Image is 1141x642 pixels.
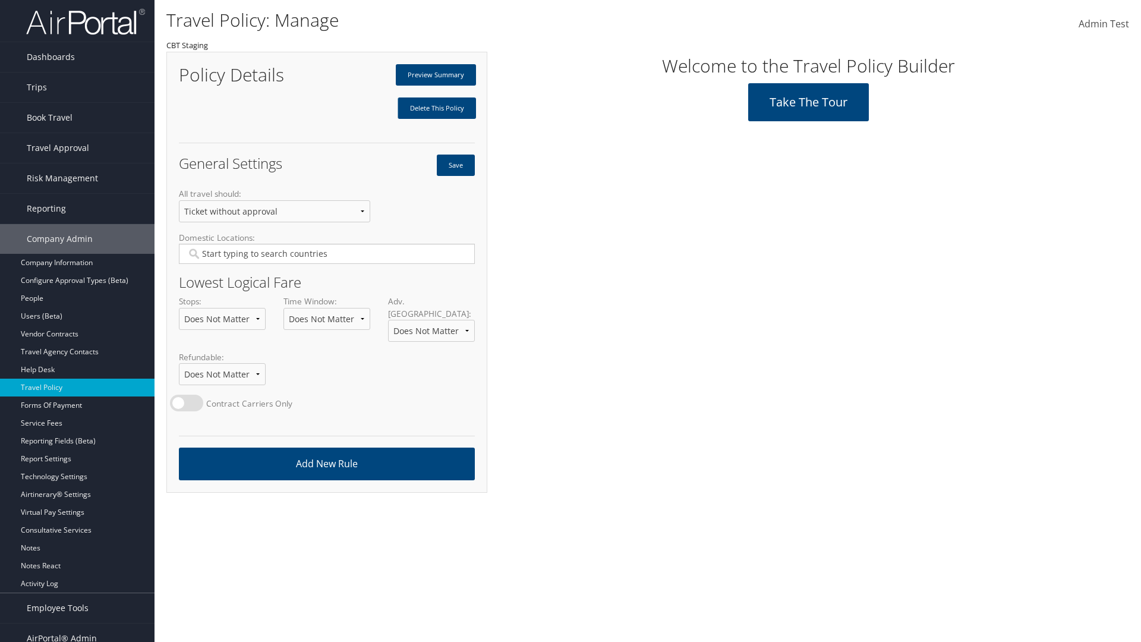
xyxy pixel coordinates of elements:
[166,8,808,33] h1: Travel Policy: Manage
[206,398,292,410] label: Contract Carriers Only
[166,40,208,51] small: CBT Staging
[388,320,475,342] select: Adv. [GEOGRAPHIC_DATA]:
[179,275,475,289] h2: Lowest Logical Fare
[398,97,476,119] a: Delete This Policy
[27,194,66,224] span: Reporting
[179,351,266,395] label: Refundable:
[27,133,89,163] span: Travel Approval
[179,295,266,339] label: Stops:
[283,295,370,339] label: Time Window:
[27,593,89,623] span: Employee Tools
[388,295,475,351] label: Adv. [GEOGRAPHIC_DATA]:
[179,66,318,84] h1: Policy Details
[27,103,73,133] span: Book Travel
[437,155,475,176] button: Save
[27,73,47,102] span: Trips
[27,163,98,193] span: Risk Management
[283,308,370,330] select: Time Window:
[1079,6,1129,43] a: Admin Test
[27,224,93,254] span: Company Admin
[27,42,75,72] span: Dashboards
[1079,17,1129,30] span: Admin Test
[187,248,467,260] input: Domestic Locations:
[179,200,370,222] select: All travel should:
[179,188,370,231] label: All travel should:
[179,156,318,171] h2: General Settings
[748,83,869,121] a: Take the tour
[179,448,475,480] a: Add New Rule
[26,8,145,36] img: airportal-logo.png
[179,232,475,273] label: Domestic Locations:
[179,363,266,385] select: Refundable:
[179,308,266,330] select: Stops:
[396,64,476,86] a: Preview Summary
[496,53,1120,78] h1: Welcome to the Travel Policy Builder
